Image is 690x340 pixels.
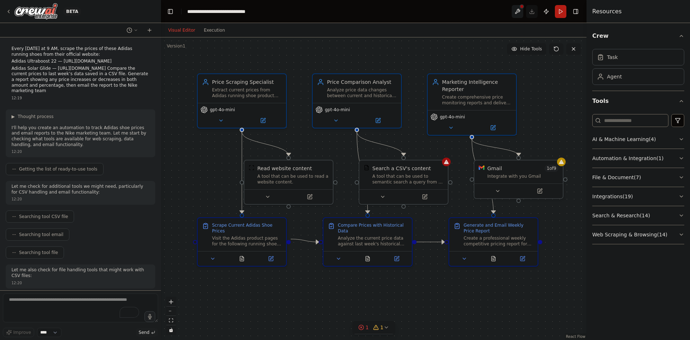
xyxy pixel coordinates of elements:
[238,132,245,213] g: Edge from f87c0a6f-877a-46fe-86a4-1403bd73e1e3 to 9097f3e2-4bbc-40fa-804c-6205ed3e1e8e
[440,114,465,120] span: gpt-4o-mini
[417,239,445,246] g: Edge from 56d9fd53-3394-4a3c-965a-7747da062adf to 4cd10c1d-26e5-427e-8f41-1c761b6b5c67
[11,196,149,202] div: 12:20
[427,73,517,136] div: Marketing Intelligence ReporterCreate comprehensive price monitoring reports and deliver insights...
[258,254,283,263] button: Open in side panel
[519,187,560,195] button: Open in side panel
[11,66,149,94] p: Adidas Solar Glide — [URL][DOMAIN_NAME] Compare the current prices to last week’s data saved in a...
[327,78,397,86] div: Price Comparison Analyst
[473,123,513,132] button: Open in side panel
[592,111,684,250] div: Tools
[487,173,558,179] div: Integrate with you Gmail
[212,78,282,86] div: Price Scraping Specialist
[124,26,141,35] button: Switch to previous chat
[464,235,533,247] div: Create a professional weekly competitive pricing report for the Nike marketing team based on the ...
[63,7,81,16] div: BETA
[571,6,581,17] button: Hide right sidebar
[166,307,176,316] button: zoom out
[19,166,97,172] span: Getting the list of ready-to-use tools
[327,87,397,99] div: Analyze price data changes between current and historical data, calculate percentage changes, and...
[257,173,328,185] div: A tool that can be used to read a website content.
[139,330,149,335] span: Send
[372,165,431,172] div: Search a CSV's content
[197,217,287,267] div: Scrape Current Adidas Shoe PricesVisit the Adidas product pages for the following running shoes a...
[442,94,512,106] div: Create comprehensive price monitoring reports and deliver insights to the {target_team} via email...
[359,160,448,205] div: CSVSearchToolSearch a CSV's contentA tool that can be used to semantic search a query from a CSV'...
[165,6,175,17] button: Hide left sidebar
[592,206,684,225] button: Search & Research(14)
[11,125,149,148] p: I'll help you create an automation to track Adidas shoe prices and email reports to the Nike mark...
[592,46,684,91] div: Crew
[13,330,31,335] span: Improve
[404,192,445,201] button: Open in side panel
[11,267,149,278] p: Let me also check for file handling tools that might work with CSV files:
[14,3,57,19] img: Logo
[442,78,512,93] div: Marketing Intelligence Reporter
[323,217,413,267] div: Compare Prices with Historical DataAnalyze the current price data against last week's historical ...
[144,26,155,35] button: Start a new chat
[487,165,502,172] div: Gmail
[358,116,398,125] button: Open in side panel
[164,26,199,35] button: Visual Editor
[372,173,443,185] div: A tool that can be used to semantic search a query from a CSV's content.
[353,132,407,156] g: Edge from 9100307a-2771-48a4-b490-93a5b86d9cb7 to c98cb9ca-de1b-42a2-955d-c0d1baf3eec6
[566,335,585,339] a: React Flow attribution
[592,187,684,206] button: Integrations(19)
[11,95,149,101] div: 12:19
[11,46,149,57] p: Every [DATE] at 9 AM, scrape the prices of these Adidas running shoes from their official website:
[19,232,63,237] span: Searching tool email
[325,107,350,113] span: gpt-4o-mini
[187,8,245,15] nav: breadcrumb
[353,254,383,263] button: No output available
[11,184,149,195] p: Let me check for additional tools we might need, particularly for CSV handling and email function...
[289,192,330,201] button: Open in side panel
[464,222,533,234] div: Generate and Email Weekly Price Report
[520,46,542,52] span: Hide Tools
[11,114,15,119] span: ▶
[592,91,684,111] button: Tools
[510,254,535,263] button: Open in side panel
[199,26,229,35] button: Execution
[3,294,158,322] textarea: To enrich screen reader interactions, please activate Accessibility in Grammarly extension settings
[166,325,176,335] button: toggle interactivity
[166,316,176,325] button: fit view
[474,160,563,199] div: GmailGmail1of9Integrate with you Gmail
[19,214,68,219] span: Searching tool CSV file
[136,328,158,337] button: Send
[257,165,312,172] div: Read website content
[166,297,176,307] button: zoom in
[592,7,622,16] h4: Resources
[249,165,254,171] img: ScrapeWebsiteTool
[353,132,371,213] g: Edge from 9100307a-2771-48a4-b490-93a5b86d9cb7 to 56d9fd53-3394-4a3c-965a-7747da062adf
[507,43,546,55] button: Hide Tools
[592,168,684,187] button: File & Document(7)
[448,217,538,267] div: Generate and Email Weekly Price ReportCreate a professional weekly competitive pricing report for...
[167,43,185,49] div: Version 1
[365,324,369,331] span: 1
[607,73,622,80] div: Agent
[144,311,155,322] button: Click to speak your automation idea
[468,139,522,156] g: Edge from 957af654-bf27-4ea4-b64d-20ec88404db6 to 6df6353b-f9a8-4d0e-bb19-eb790d23f9ab
[592,130,684,149] button: AI & Machine Learning(4)
[592,149,684,168] button: Automation & Integration(1)
[11,280,149,286] div: 12:20
[197,73,287,128] div: Price Scraping SpecialistExtract current prices from Adidas running shoe product pages accurately...
[479,165,484,171] img: Gmail
[353,321,395,334] button: 11
[227,254,257,263] button: No output available
[238,132,292,156] g: Edge from f87c0a6f-877a-46fe-86a4-1403bd73e1e3 to 0fe1abc8-f227-43d5-a303-c956fcb25927
[11,149,149,154] div: 12:20
[212,235,282,247] div: Visit the Adidas product pages for the following running shoes and extract their current prices: ...
[468,139,497,213] g: Edge from 957af654-bf27-4ea4-b64d-20ec88404db6 to 4cd10c1d-26e5-427e-8f41-1c761b6b5c67
[478,254,509,263] button: No output available
[338,235,408,247] div: Analyze the current price data against last week's historical data stored in the CSV file. Search...
[11,59,149,64] p: Adidas Ultraboost 22 — [URL][DOMAIN_NAME]
[11,114,54,119] button: ▶Thought process
[243,116,283,125] button: Open in side panel
[607,54,618,61] div: Task
[19,250,58,255] span: Searching tool file
[166,297,176,335] div: React Flow controls
[3,328,34,337] button: Improve
[384,254,409,263] button: Open in side panel
[364,165,369,171] img: CSVSearchTool
[592,225,684,244] button: Web Scraping & Browsing(14)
